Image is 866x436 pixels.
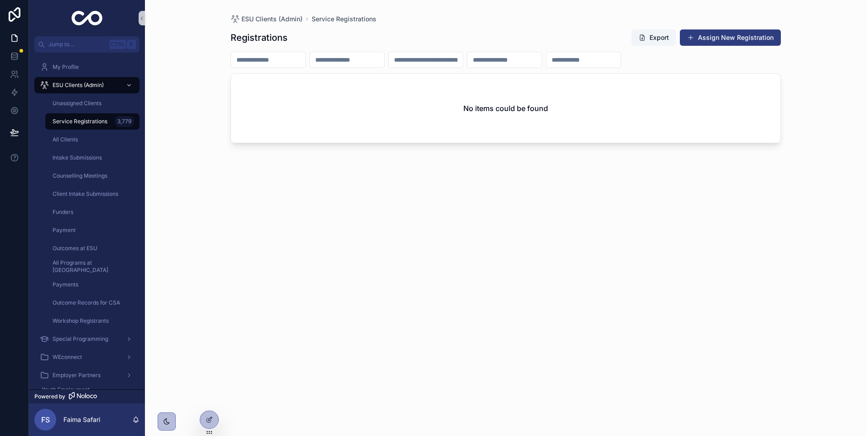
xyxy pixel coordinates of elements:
a: ESU Clients (Admin) [231,15,303,24]
a: Counselling Meetings [45,168,140,184]
span: Payment [53,227,76,234]
a: WEconnect [34,349,140,365]
h1: Registrations [231,31,288,44]
a: All Clients [45,131,140,148]
a: All Programs at [GEOGRAPHIC_DATA] [45,258,140,275]
button: Assign New Registration [680,29,781,46]
a: Outcome Records for CSA [45,295,140,311]
span: Jump to... [48,41,106,48]
span: Outcomes at ESU [53,245,97,252]
span: ESU Clients (Admin) [241,15,303,24]
a: Intake Submissions [45,150,140,166]
a: Workshop Registrants [45,313,140,329]
a: Employer Partners [34,367,140,383]
button: Export [631,29,676,46]
a: Unassigned Clients [45,95,140,111]
span: FS [41,414,50,425]
a: Client Intake Submissions [45,186,140,202]
span: Youth Employment Connections [42,386,119,401]
a: Outcomes at ESU [45,240,140,257]
span: Ctrl [110,40,126,49]
span: Client Intake Submissions [53,190,118,198]
span: WEconnect [53,354,82,361]
img: App logo [72,11,103,25]
a: Service Registrations [312,15,376,24]
span: Outcome Records for CSA [53,299,120,306]
a: Payments [45,276,140,293]
button: Jump to...CtrlK [34,36,140,53]
span: Unassigned Clients [53,100,101,107]
span: All Programs at [GEOGRAPHIC_DATA] [53,259,130,274]
span: Special Programming [53,335,108,343]
a: ESU Clients (Admin) [34,77,140,93]
span: Funders [53,208,73,216]
h2: No items could be found [463,103,548,114]
span: ESU Clients (Admin) [53,82,104,89]
p: Faima Safari [63,415,100,424]
span: Intake Submissions [53,154,102,161]
span: Counselling Meetings [53,172,107,179]
span: K [128,41,135,48]
a: Special Programming [34,331,140,347]
span: Payments [53,281,78,288]
a: Youth Employment Connections [34,385,140,402]
span: Powered by [34,393,65,400]
a: Service Registrations3,779 [45,113,140,130]
a: Payment [45,222,140,238]
a: Powered by [29,389,145,403]
span: Workshop Registrants [53,317,109,325]
span: Service Registrations [53,118,107,125]
span: My Profile [53,63,79,71]
div: scrollable content [29,53,145,389]
div: 3,779 [115,116,134,127]
a: Funders [45,204,140,220]
a: My Profile [34,59,140,75]
span: Employer Partners [53,372,101,379]
span: All Clients [53,136,78,143]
